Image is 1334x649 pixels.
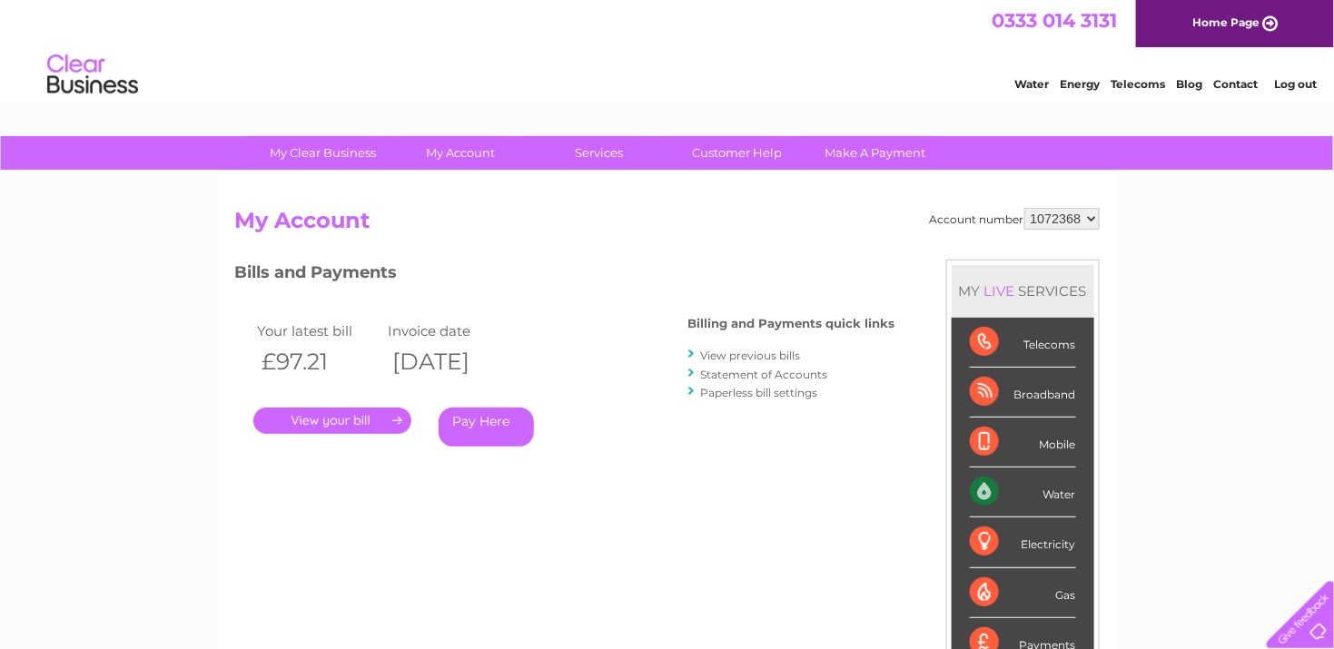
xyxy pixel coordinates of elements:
a: Energy [1060,77,1100,91]
td: Your latest bill [253,319,384,343]
h4: Billing and Payments quick links [688,317,895,330]
div: Mobile [970,418,1076,467]
div: Broadband [970,368,1076,418]
a: Telecoms [1111,77,1165,91]
th: [DATE] [383,343,514,380]
div: MY SERVICES [952,265,1094,317]
a: My Clear Business [248,136,398,170]
a: . [253,408,411,434]
div: Telecoms [970,318,1076,368]
div: LIVE [981,282,1019,300]
div: Gas [970,568,1076,618]
a: 0333 014 3131 [992,9,1117,32]
a: View previous bills [701,349,801,362]
th: £97.21 [253,343,384,380]
a: Log out [1274,77,1317,91]
a: Blog [1176,77,1202,91]
td: Invoice date [383,319,514,343]
h3: Bills and Payments [235,260,895,291]
a: Water [1014,77,1049,91]
a: Customer Help [662,136,812,170]
a: Statement of Accounts [701,368,828,381]
div: Water [970,467,1076,517]
div: Account number [930,208,1100,230]
a: Services [524,136,674,170]
a: Paperless bill settings [701,386,818,399]
h2: My Account [235,208,1100,242]
a: Pay Here [439,408,534,447]
a: Contact [1213,77,1258,91]
div: Clear Business is a trading name of Verastar Limited (registered in [GEOGRAPHIC_DATA] No. 3667643... [239,10,1097,88]
a: Make A Payment [800,136,950,170]
div: Electricity [970,517,1076,567]
img: logo.png [46,47,139,103]
a: My Account [386,136,536,170]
